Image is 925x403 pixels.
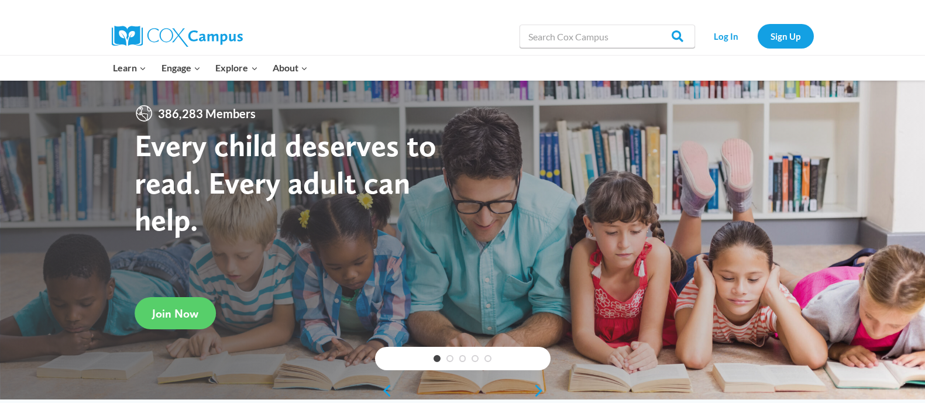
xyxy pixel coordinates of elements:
[446,355,453,362] a: 2
[113,60,146,75] span: Learn
[375,384,393,398] a: previous
[484,355,491,362] a: 5
[273,60,308,75] span: About
[701,24,752,48] a: Log In
[701,24,814,48] nav: Secondary Navigation
[161,60,201,75] span: Engage
[112,26,243,47] img: Cox Campus
[758,24,814,48] a: Sign Up
[215,60,257,75] span: Explore
[533,384,551,398] a: next
[153,104,260,123] span: 386,283 Members
[434,355,441,362] a: 1
[152,306,198,321] span: Join Now
[472,355,479,362] a: 4
[375,379,551,402] div: content slider buttons
[106,56,315,80] nav: Primary Navigation
[135,126,436,238] strong: Every child deserves to read. Every adult can help.
[135,297,216,329] a: Join Now
[520,25,695,48] input: Search Cox Campus
[459,355,466,362] a: 3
